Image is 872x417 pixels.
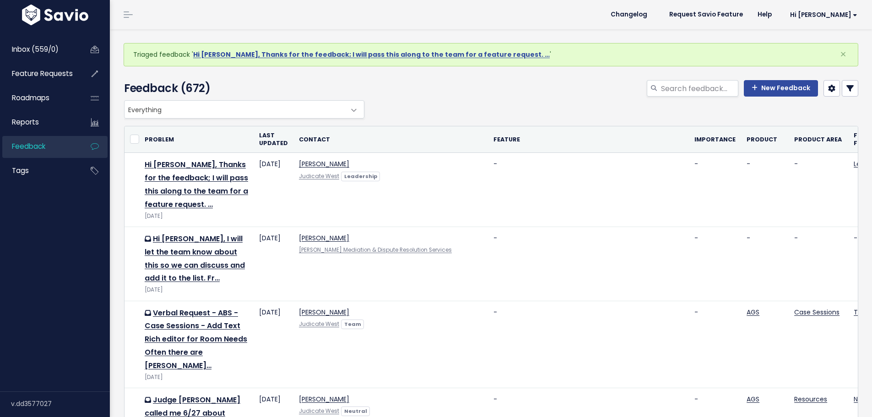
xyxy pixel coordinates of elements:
div: [DATE] [145,285,248,295]
span: Changelog [611,11,647,18]
td: [DATE] [254,153,293,227]
div: [DATE] [145,373,248,382]
a: Neutral [341,406,370,415]
strong: Team [344,320,361,328]
a: AGS [747,395,759,404]
th: Last Updated [254,126,293,153]
td: - [689,153,741,227]
th: Product [741,126,789,153]
td: - [789,227,848,301]
td: - [689,301,741,388]
a: Hi [PERSON_NAME], Thanks for the feedback; I will pass this along to the team for a feature reque... [193,50,550,59]
th: Product Area [789,126,848,153]
th: Problem [139,126,254,153]
td: - [741,153,789,227]
span: Inbox (559/0) [12,44,59,54]
a: AGS [747,308,759,317]
a: Inbox (559/0) [2,39,76,60]
a: Hi [PERSON_NAME], I will let the team know about this so we can discuss and add it to the list. Fr… [145,233,245,283]
h4: Feedback (672) [124,80,360,97]
a: Judicate West [299,320,339,328]
a: Leadership [341,171,380,180]
a: [PERSON_NAME] [299,395,349,404]
a: [PERSON_NAME] [299,233,349,243]
a: [PERSON_NAME] [299,308,349,317]
a: [PERSON_NAME] Mediation & Dispute Resolution Services [299,246,452,254]
a: Case Sessions [794,308,840,317]
a: [PERSON_NAME] [299,159,349,168]
div: [DATE] [145,211,248,221]
td: - [488,153,689,227]
td: - [741,227,789,301]
a: Hi [PERSON_NAME] [779,8,865,22]
td: - [488,301,689,388]
td: - [689,227,741,301]
a: Tags [2,160,76,181]
a: Feature Requests [2,63,76,84]
span: × [840,47,846,62]
div: Triaged feedback ' ' [124,43,858,66]
span: Everything [125,101,346,118]
th: Importance [689,126,741,153]
td: - [789,153,848,227]
a: Hi [PERSON_NAME], Thanks for the feedback; I will pass this along to the team for a feature reque... [145,159,248,209]
a: Request Savio Feature [662,8,750,22]
strong: Leadership [344,173,377,180]
div: v.dd3577027 [11,392,110,416]
a: Help [750,8,779,22]
a: New Feedback [744,80,818,97]
td: [DATE] [254,227,293,301]
a: Reports [2,112,76,133]
span: Roadmaps [12,93,49,103]
span: Tags [12,166,29,175]
a: Roadmaps [2,87,76,108]
td: [DATE] [254,301,293,388]
a: Team [341,319,364,328]
input: Search feedback... [660,80,738,97]
th: Contact [293,126,488,153]
strong: Neutral [344,407,367,415]
td: - [488,227,689,301]
a: Judicate West [299,173,339,180]
th: Feature [488,126,689,153]
span: Hi [PERSON_NAME] [790,11,857,18]
a: Verbal Request - ABS - Case Sessions - Add Text Rich editor for Room Needs Often there are [PERSO... [145,308,247,371]
a: Feedback [2,136,76,157]
a: Judicate West [299,407,339,415]
span: Everything [124,100,364,119]
span: Feature Requests [12,69,73,78]
button: Close [831,43,856,65]
a: Resources [794,395,827,404]
span: Feedback [12,141,45,151]
span: Reports [12,117,39,127]
img: logo-white.9d6f32f41409.svg [20,5,91,25]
